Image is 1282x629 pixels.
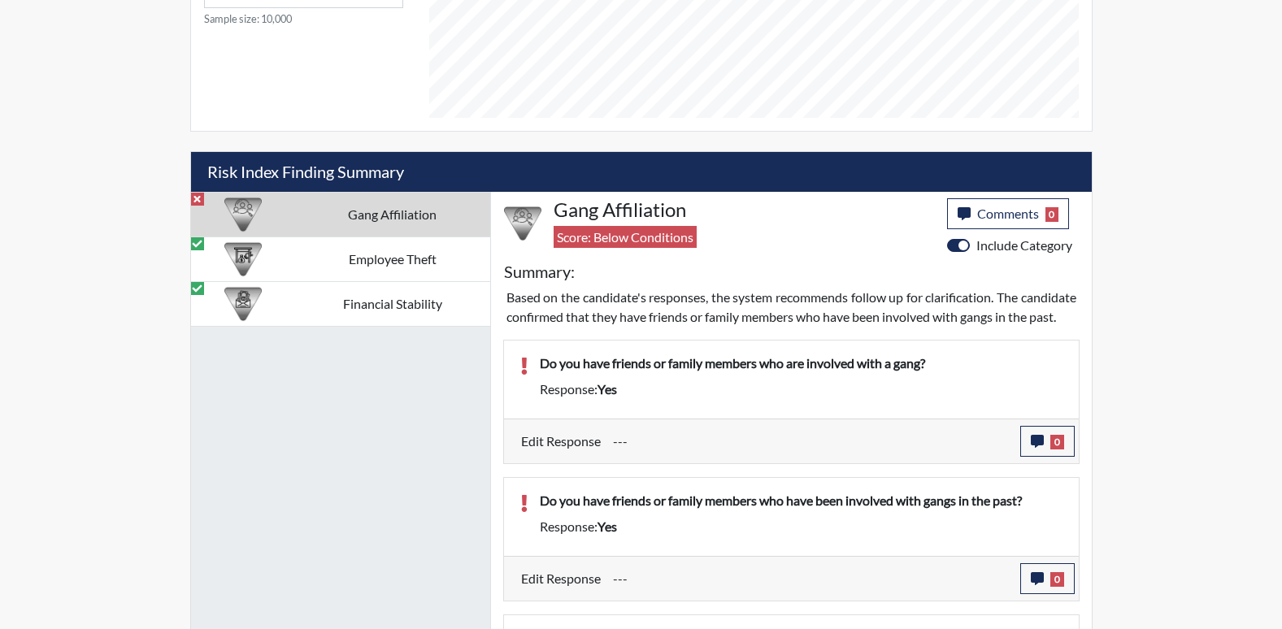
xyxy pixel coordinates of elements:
[540,354,1063,373] p: Do you have friends or family members who are involved with a gang?
[598,518,617,534] span: yes
[521,426,601,457] label: Edit Response
[976,236,1072,255] label: Include Category
[506,288,1076,327] p: Based on the candidate's responses, the system recommends follow up for clarification. The candid...
[295,281,490,326] td: Financial Stability
[224,241,262,278] img: CATEGORY%20ICON-07.58b65e52.png
[504,205,541,242] img: CATEGORY%20ICON-02.2c5dd649.png
[1045,207,1059,222] span: 0
[521,563,601,594] label: Edit Response
[295,236,490,281] td: Employee Theft
[977,206,1039,221] span: Comments
[1050,572,1064,587] span: 0
[1020,563,1075,594] button: 0
[601,426,1020,457] div: Update the test taker's response, the change might impact the score
[504,262,575,281] h5: Summary:
[601,563,1020,594] div: Update the test taker's response, the change might impact the score
[295,192,490,236] td: Gang Affiliation
[554,226,697,248] span: Score: Below Conditions
[528,517,1075,536] div: Response:
[540,491,1063,510] p: Do you have friends or family members who have been involved with gangs in the past?
[598,381,617,397] span: yes
[224,196,262,233] img: CATEGORY%20ICON-02.2c5dd649.png
[947,198,1070,229] button: Comments0
[554,198,935,222] h4: Gang Affiliation
[1050,435,1064,449] span: 0
[191,152,1092,192] h5: Risk Index Finding Summary
[204,11,403,27] small: Sample size: 10,000
[224,285,262,323] img: CATEGORY%20ICON-08.97d95025.png
[1020,426,1075,457] button: 0
[528,380,1075,399] div: Response:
